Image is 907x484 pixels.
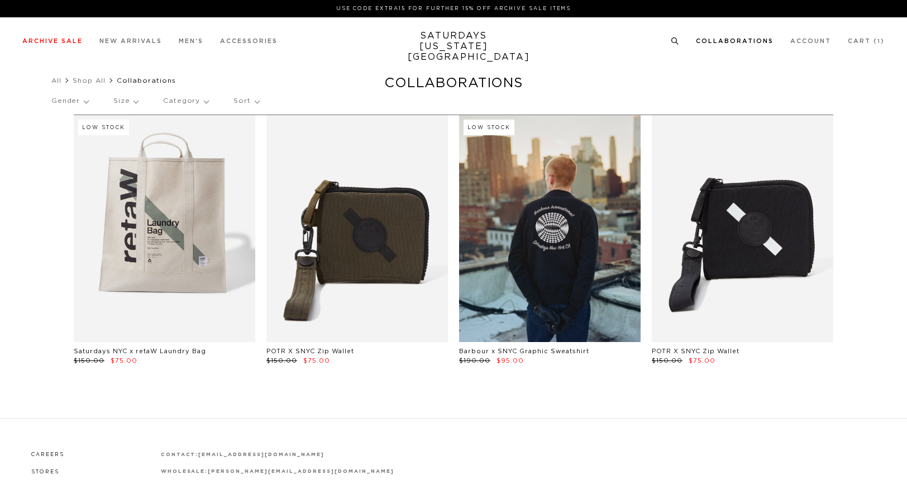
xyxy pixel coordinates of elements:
a: Shop All [73,77,106,84]
span: $75.00 [689,358,715,364]
a: [PERSON_NAME][EMAIL_ADDRESS][DOMAIN_NAME] [208,469,394,474]
a: Saturdays NYC x retaW Laundry Bag [74,348,206,354]
a: Archive Sale [22,38,83,44]
small: 1 [877,39,881,44]
a: All [51,77,61,84]
span: Collaborations [117,77,176,84]
p: Gender [51,88,88,114]
p: Size [113,88,138,114]
a: SATURDAYS[US_STATE][GEOGRAPHIC_DATA] [408,31,500,63]
a: POTR X SNYC Zip Wallet [266,348,354,354]
a: Accessories [220,38,278,44]
span: $75.00 [303,358,330,364]
a: Cart (1) [848,38,885,44]
span: $150.00 [652,358,682,364]
span: $75.00 [111,358,137,364]
strong: wholesale: [161,469,208,474]
a: Stores [31,469,59,474]
span: $95.00 [497,358,524,364]
p: Category [163,88,208,114]
div: Low Stock [464,120,514,135]
strong: contact: [161,452,199,457]
a: POTR X SNYC Zip Wallet [652,348,739,354]
span: $150.00 [266,358,297,364]
a: Account [790,38,831,44]
span: $190.00 [459,358,490,364]
p: Use Code EXTRA15 for Further 15% Off Archive Sale Items [27,4,880,13]
div: Low Stock [78,120,129,135]
a: Careers [31,452,64,457]
a: New Arrivals [99,38,162,44]
span: $150.00 [74,358,104,364]
p: Sort [233,88,259,114]
a: Barbour x SNYC Graphic Sweatshirt [459,348,589,354]
a: Men's [179,38,203,44]
a: [EMAIL_ADDRESS][DOMAIN_NAME] [198,452,324,457]
a: Collaborations [696,38,774,44]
